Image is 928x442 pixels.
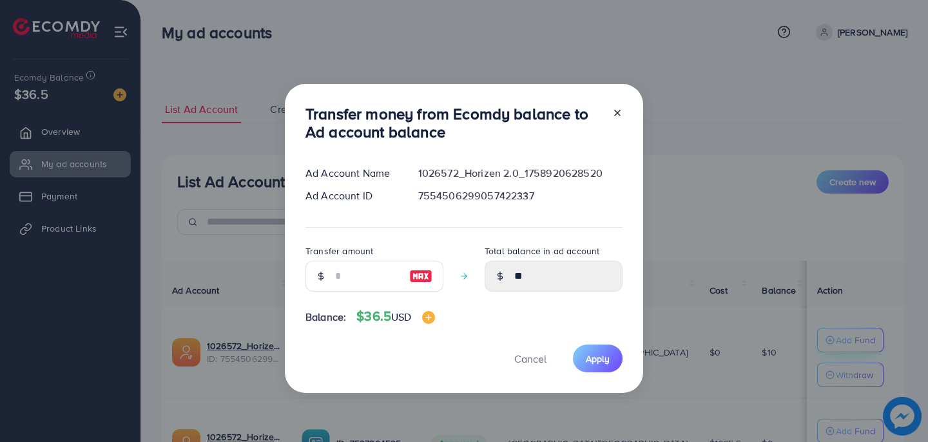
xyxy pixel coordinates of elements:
div: Ad Account ID [295,188,408,203]
div: Ad Account Name [295,166,408,181]
span: Apply [586,352,610,365]
button: Cancel [498,345,563,372]
span: Cancel [514,352,546,366]
span: USD [391,310,411,324]
img: image [422,311,435,324]
span: Balance: [305,310,346,325]
h3: Transfer money from Ecomdy balance to Ad account balance [305,105,602,142]
h4: $36.5 [356,308,434,325]
label: Total balance in ad account [485,245,599,257]
button: Apply [573,345,623,372]
img: image [409,268,432,284]
div: 1026572_Horizen 2.0_1758920628520 [408,166,633,181]
div: 7554506299057422337 [408,188,633,203]
label: Transfer amount [305,245,373,257]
